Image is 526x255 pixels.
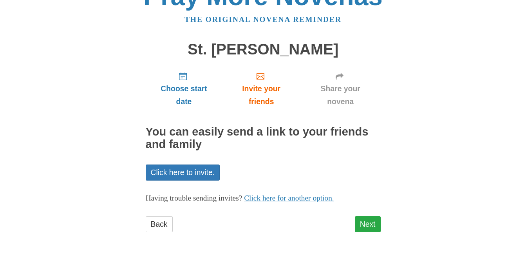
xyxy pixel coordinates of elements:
[146,216,173,232] a: Back
[308,82,373,108] span: Share your novena
[146,194,242,202] span: Having trouble sending invites?
[222,65,300,112] a: Invite your friends
[146,126,381,151] h2: You can easily send a link to your friends and family
[355,216,381,232] a: Next
[146,165,220,181] a: Click here to invite.
[230,82,292,108] span: Invite your friends
[244,194,334,202] a: Click here for another option.
[146,41,381,58] h1: St. [PERSON_NAME]
[184,15,342,24] a: The original novena reminder
[154,82,215,108] span: Choose start date
[300,65,381,112] a: Share your novena
[146,65,222,112] a: Choose start date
